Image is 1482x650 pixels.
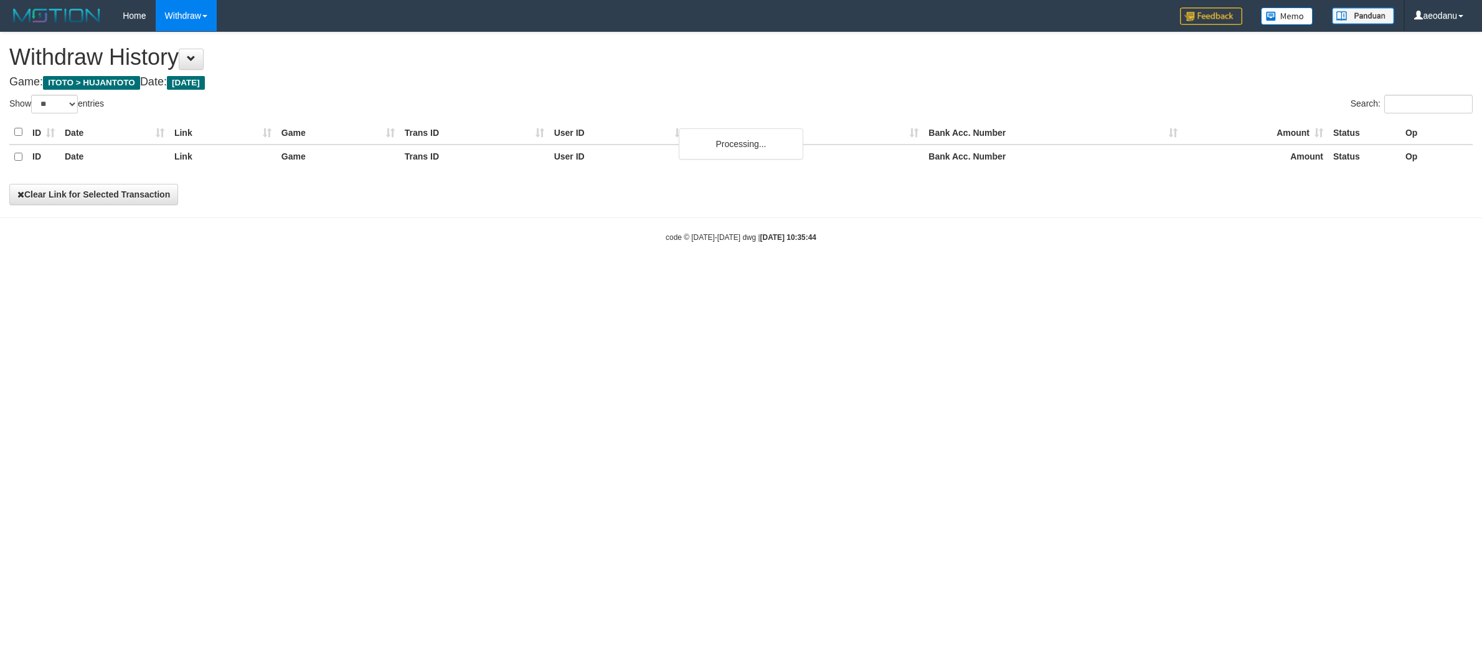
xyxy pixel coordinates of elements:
th: Date [60,145,169,169]
label: Search: [1351,95,1473,113]
input: Search: [1384,95,1473,113]
img: Feedback.jpg [1180,7,1242,25]
th: Game [276,120,400,145]
th: Op [1400,145,1473,169]
select: Showentries [31,95,78,113]
img: Button%20Memo.svg [1261,7,1313,25]
h4: Game: Date: [9,76,1473,88]
h1: Withdraw History [9,45,1473,70]
th: Amount [1182,145,1328,169]
th: Status [1328,145,1400,169]
img: panduan.png [1332,7,1394,24]
th: Trans ID [400,145,549,169]
th: Amount [1182,120,1328,145]
th: Bank Acc. Name [689,145,924,169]
button: Clear Link for Selected Transaction [9,184,178,205]
span: [DATE] [167,76,205,90]
div: Processing... [679,128,803,160]
th: Status [1328,120,1400,145]
label: Show entries [9,95,104,113]
small: code © [DATE]-[DATE] dwg | [666,233,816,242]
strong: [DATE] 10:35:44 [760,233,816,242]
th: Op [1400,120,1473,145]
th: ID [27,120,60,145]
th: Bank Acc. Name [689,120,924,145]
th: Date [60,120,169,145]
span: ITOTO > HUJANTOTO [43,76,140,90]
th: Game [276,145,400,169]
th: ID [27,145,60,169]
th: Link [169,120,276,145]
th: User ID [549,145,689,169]
img: MOTION_logo.png [9,6,104,25]
th: Link [169,145,276,169]
th: Bank Acc. Number [923,145,1182,169]
th: Bank Acc. Number [923,120,1182,145]
th: Trans ID [400,120,549,145]
th: User ID [549,120,689,145]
